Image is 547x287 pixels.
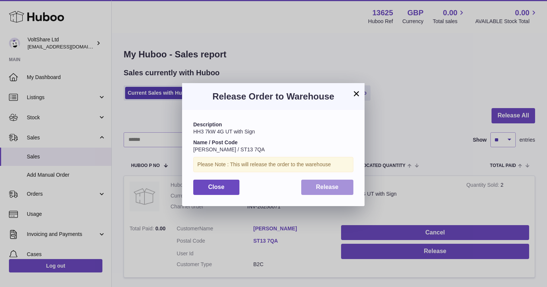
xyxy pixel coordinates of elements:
div: Please Note : This will release the order to the warehouse [193,157,353,172]
span: HH3 7kW 4G UT with Sign [193,129,255,135]
span: Close [208,184,225,190]
h3: Release Order to Warehouse [193,91,353,102]
strong: Name / Post Code [193,139,238,145]
button: Close [193,180,239,195]
span: Release [316,184,339,190]
button: × [352,89,361,98]
button: Release [301,180,354,195]
strong: Description [193,122,222,127]
span: [PERSON_NAME] / ST13 7QA [193,146,265,152]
